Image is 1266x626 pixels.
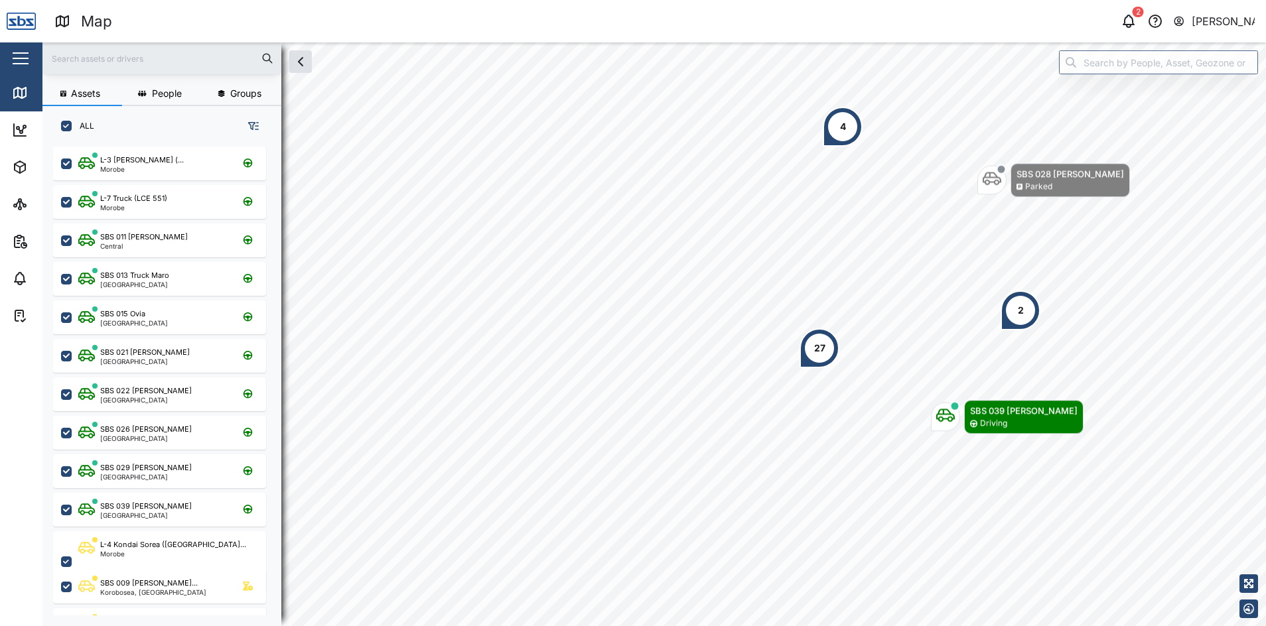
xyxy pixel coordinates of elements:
[100,204,167,211] div: Morobe
[100,501,192,512] div: SBS 039 [PERSON_NAME]
[1001,290,1040,330] div: Map marker
[35,86,64,100] div: Map
[100,270,169,281] div: SBS 013 Truck Maro
[100,358,190,365] div: [GEOGRAPHIC_DATA]
[100,589,206,595] div: Korobosea, [GEOGRAPHIC_DATA]
[100,243,188,249] div: Central
[1025,180,1052,193] div: Parked
[814,341,825,355] div: 27
[35,197,66,212] div: Sites
[42,42,1266,626] canvas: Map
[81,10,112,33] div: Map
[100,473,192,480] div: [GEOGRAPHIC_DATA]
[35,123,94,137] div: Dashboard
[100,281,169,288] div: [GEOGRAPHIC_DATA]
[100,512,192,519] div: [GEOGRAPHIC_DATA]
[100,462,192,473] div: SBS 029 [PERSON_NAME]
[100,193,167,204] div: L-7 Truck (LCE 551)
[100,385,192,397] div: SBS 022 [PERSON_NAME]
[840,119,846,134] div: 4
[1192,13,1255,30] div: [PERSON_NAME]
[35,160,76,174] div: Assets
[100,539,246,550] div: L-4 Kondai Sorea ([GEOGRAPHIC_DATA]...
[1172,12,1255,31] button: [PERSON_NAME]
[100,231,188,243] div: SBS 011 [PERSON_NAME]
[800,328,839,368] div: Map marker
[977,163,1130,197] div: Map marker
[35,234,80,249] div: Reports
[35,271,76,286] div: Alarms
[35,308,71,323] div: Tasks
[1059,50,1258,74] input: Search by People, Asset, Geozone or Place
[100,155,184,166] div: L-3 [PERSON_NAME] (...
[1018,303,1024,318] div: 2
[100,550,246,557] div: Morobe
[100,578,198,589] div: SBS 009 [PERSON_NAME]...
[72,121,94,131] label: ALL
[53,142,281,615] div: grid
[1133,7,1144,17] div: 2
[100,435,192,442] div: [GEOGRAPHIC_DATA]
[152,89,182,98] span: People
[100,424,192,435] div: SBS 026 [PERSON_NAME]
[100,166,184,172] div: Morobe
[230,89,261,98] span: Groups
[100,347,190,358] div: SBS 021 [PERSON_NAME]
[50,48,273,68] input: Search assets or drivers
[931,400,1084,434] div: Map marker
[100,397,192,403] div: [GEOGRAPHIC_DATA]
[100,320,168,326] div: [GEOGRAPHIC_DATA]
[1017,167,1124,180] div: SBS 028 [PERSON_NAME]
[100,308,145,320] div: SBS 015 Ovia
[823,107,863,147] div: Map marker
[7,7,36,36] img: Main Logo
[980,417,1007,430] div: Driving
[970,404,1078,417] div: SBS 039 [PERSON_NAME]
[71,89,100,98] span: Assets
